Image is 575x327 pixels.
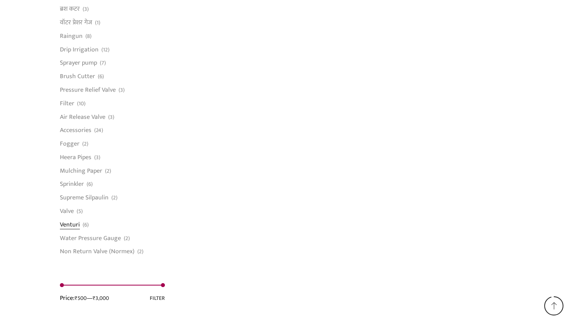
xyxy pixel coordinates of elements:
a: Air Release Valve [60,110,105,124]
span: (3) [83,5,89,13]
a: ब्रश कटर [60,2,80,16]
span: (2) [82,140,88,148]
span: (10) [77,100,85,108]
span: (2) [137,248,143,256]
a: Mulching Paper [60,164,102,177]
span: (6) [87,180,93,188]
span: (7) [100,59,106,67]
span: (12) [101,46,109,54]
span: (2) [124,234,130,242]
div: Price: — [60,294,109,303]
a: Valve [60,205,74,218]
a: Sprayer pump [60,56,97,70]
button: Filter [150,294,165,303]
span: (2) [105,167,111,175]
span: ₹3,000 [93,294,109,303]
a: वॉटर प्रेशर गेज [60,16,92,30]
a: Pressure Relief Valve [60,83,116,97]
a: Filter [60,97,74,110]
a: Non Return Valve (Normex) [60,245,135,256]
span: ₹500 [75,294,87,303]
a: Drip Irrigation [60,43,99,56]
span: (6) [83,221,89,229]
a: Supreme Silpaulin [60,191,109,205]
a: Brush Cutter [60,70,95,83]
span: (3) [108,113,114,121]
a: Sprinkler [60,177,84,191]
span: (3) [119,86,125,94]
span: (2) [111,194,117,202]
span: (24) [94,126,103,134]
span: (5) [77,207,83,215]
a: Raingun [60,29,83,43]
span: (8) [85,32,91,40]
span: (1) [95,19,100,27]
a: Venturi [60,218,80,231]
a: Accessories [60,124,91,137]
span: (6) [98,73,104,81]
span: (3) [94,154,100,162]
a: Fogger [60,137,79,151]
a: Heera Pipes [60,150,91,164]
a: Water Pressure Gauge [60,231,121,245]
